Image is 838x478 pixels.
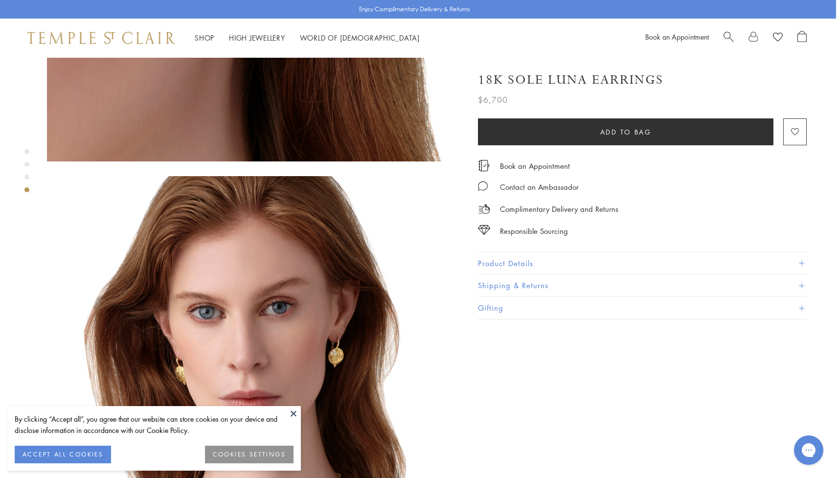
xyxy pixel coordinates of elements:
nav: Main navigation [195,32,420,45]
p: Enjoy Complimentary Delivery & Returns [359,4,470,14]
img: icon_sourcing.svg [478,225,490,235]
button: Shipping & Returns [478,275,807,297]
span: Add to bag [600,127,652,137]
a: Book an Appointment [500,160,570,171]
a: World of [DEMOGRAPHIC_DATA]World of [DEMOGRAPHIC_DATA] [300,33,420,43]
a: High JewelleryHigh Jewellery [229,33,285,43]
iframe: Gorgias live chat messenger [789,432,828,468]
a: Open Shopping Bag [797,31,807,46]
button: Gifting [478,297,807,319]
button: ACCEPT ALL COOKIES [15,446,111,463]
h1: 18K Sole Luna Earrings [478,71,663,89]
img: icon_appointment.svg [478,160,490,171]
div: Contact an Ambassador [500,181,579,193]
img: Temple St. Clair [27,32,175,44]
img: MessageIcon-01_2.svg [478,181,488,191]
a: ShopShop [195,33,214,43]
p: Complimentary Delivery and Returns [500,203,618,215]
div: Product gallery navigation [24,147,29,200]
a: View Wishlist [773,31,783,46]
img: icon_delivery.svg [478,203,490,215]
button: Product Details [478,252,807,274]
span: $6,700 [478,93,508,106]
div: Responsible Sourcing [500,225,568,237]
div: By clicking “Accept all”, you agree that our website can store cookies on your device and disclos... [15,413,294,436]
a: Book an Appointment [645,32,709,42]
button: COOKIES SETTINGS [205,446,294,463]
button: Add to bag [478,118,773,145]
a: Search [724,31,734,46]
